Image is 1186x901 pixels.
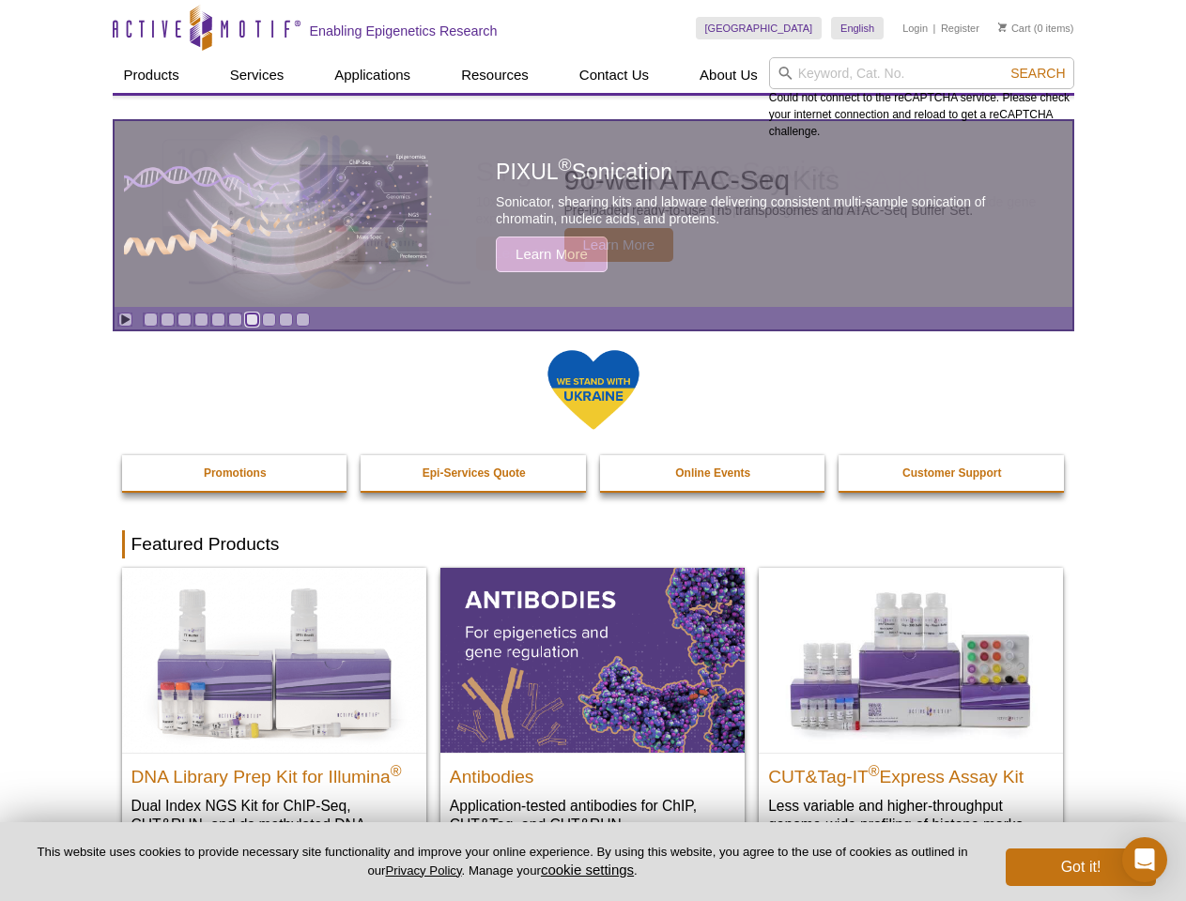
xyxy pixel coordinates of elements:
a: All Antibodies Antibodies Application-tested antibodies for ChIP, CUT&Tag, and CUT&RUN. [440,568,745,852]
img: All Antibodies [440,568,745,752]
p: This website uses cookies to provide necessary site functionality and improve your online experie... [30,844,975,879]
a: Go to slide 8 [262,313,276,327]
sup: ® [869,762,880,778]
a: Go to slide 6 [228,313,242,327]
a: Contact Us [568,57,660,93]
span: PIXUL Sonication [496,160,672,184]
img: Your Cart [998,23,1007,32]
a: Cart [998,22,1031,35]
a: Register [941,22,979,35]
a: DNA Library Prep Kit for Illumina DNA Library Prep Kit for Illumina® Dual Index NGS Kit for ChIP-... [122,568,426,871]
a: Resources [450,57,540,93]
a: Go to slide 1 [144,313,158,327]
a: Go to slide 3 [177,313,192,327]
a: Go to slide 4 [194,313,208,327]
sup: ® [559,156,572,176]
strong: Online Events [675,466,750,480]
h2: DNA Library Prep Kit for Illumina [131,758,417,786]
a: PIXUL sonication PIXUL®Sonication Sonicator, shearing kits and labware delivering consistent mult... [115,121,1072,307]
p: Sonicator, shearing kits and labware delivering consistent multi-sample sonication of chromatin, ... [496,193,1029,227]
a: Applications [323,57,422,93]
a: Epi-Services Quote [361,455,588,491]
h2: Antibodies [450,758,735,786]
div: Open Intercom Messenger [1122,837,1167,882]
button: Got it! [1006,848,1156,886]
a: Customer Support [839,455,1066,491]
img: PIXUL sonication [124,120,434,308]
strong: Promotions [204,466,267,480]
span: Search [1010,66,1065,81]
a: Go to slide 2 [161,313,175,327]
a: Go to slide 9 [279,313,293,327]
img: We Stand With Ukraine [547,348,640,432]
p: Application-tested antibodies for ChIP, CUT&Tag, and CUT&RUN. [450,796,735,834]
h2: Featured Products [122,530,1065,558]
a: CUT&Tag-IT® Express Assay Kit CUT&Tag-IT®Express Assay Kit Less variable and higher-throughput ge... [759,568,1063,852]
h2: CUT&Tag-IT Express Assay Kit [768,758,1054,786]
sup: ® [391,762,402,778]
p: Dual Index NGS Kit for ChIP-Seq, CUT&RUN, and ds methylated DNA assays. [131,796,417,853]
strong: Epi-Services Quote [423,466,526,480]
button: Search [1005,65,1070,82]
strong: Customer Support [902,466,1001,480]
img: CUT&Tag-IT® Express Assay Kit [759,568,1063,752]
a: Go to slide 7 [245,313,259,327]
a: Login [902,22,928,35]
a: Promotions [122,455,349,491]
a: [GEOGRAPHIC_DATA] [696,17,823,39]
input: Keyword, Cat. No. [769,57,1074,89]
li: | [933,17,936,39]
li: (0 items) [998,17,1074,39]
div: Could not connect to the reCAPTCHA service. Please check your internet connection and reload to g... [769,57,1074,140]
p: Less variable and higher-throughput genome-wide profiling of histone marks​. [768,796,1054,834]
a: Online Events [600,455,827,491]
h2: Enabling Epigenetics Research [310,23,498,39]
a: About Us [688,57,769,93]
span: Learn More [496,237,608,272]
a: Services [219,57,296,93]
a: Products [113,57,191,93]
button: cookie settings [541,862,634,878]
a: English [831,17,884,39]
a: Toggle autoplay [118,313,132,327]
a: Privacy Policy [385,863,461,878]
article: PIXUL Sonication [115,121,1072,307]
a: Go to slide 10 [296,313,310,327]
img: DNA Library Prep Kit for Illumina [122,568,426,752]
a: Go to slide 5 [211,313,225,327]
